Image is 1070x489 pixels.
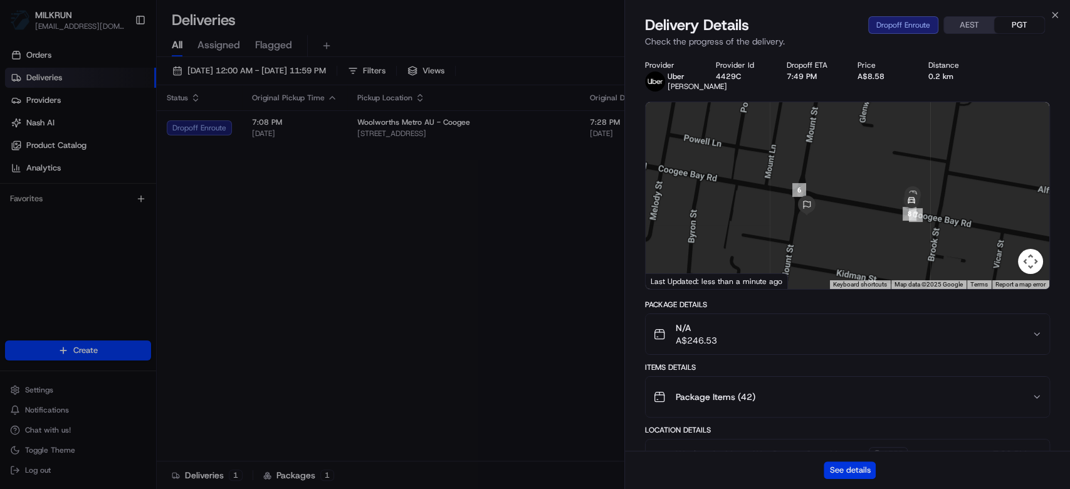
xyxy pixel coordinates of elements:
[787,71,837,81] div: 7:49 PM
[824,461,876,479] button: See details
[645,60,696,70] div: Provider
[1018,249,1043,274] button: Map camera controls
[646,377,1049,417] button: Package Items (42)
[646,273,788,289] div: Last Updated: less than a minute ago
[668,81,727,92] span: [PERSON_NAME]
[649,273,690,289] a: Open this area in Google Maps (opens a new window)
[676,322,717,334] span: N/A
[858,60,908,70] div: Price
[994,17,1044,33] button: PGT
[928,60,979,70] div: Distance
[883,449,903,459] span: 1755
[792,183,806,197] div: 6
[676,391,755,403] span: Package Items ( 42 )
[970,281,988,288] a: Terms (opens in new tab)
[645,300,1050,310] div: Package Details
[645,15,749,35] span: Delivery Details
[645,425,1050,435] div: Location Details
[649,273,690,289] img: Google
[995,281,1046,288] a: Report a map error
[787,60,837,70] div: Dropoff ETA
[646,314,1049,354] button: N/AA$246.53
[903,207,916,221] div: 8
[646,439,1049,481] button: Woolworths Metro AU - Coogee Store Manager17557:08 PM
[676,448,866,460] span: Woolworths Metro AU - Coogee Store Manager
[645,71,665,92] img: uber-new-logo.jpeg
[894,281,963,288] span: Map data ©2025 Google
[944,17,994,33] button: AEST
[716,60,767,70] div: Provider Id
[645,35,1050,48] p: Check the progress of the delivery.
[668,71,684,81] span: Uber
[716,71,741,81] button: 4429C
[909,208,923,222] div: 7
[833,280,887,289] button: Keyboard shortcuts
[676,334,717,347] span: A$246.53
[645,362,1050,372] div: Items Details
[928,71,979,81] div: 0.2 km
[858,71,908,81] div: A$8.58
[993,448,1027,460] span: 7:08 PM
